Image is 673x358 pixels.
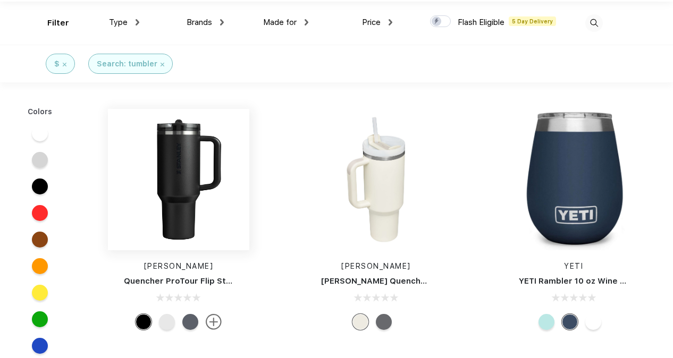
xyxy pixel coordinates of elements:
[63,63,66,66] img: filter_cancel.svg
[585,314,601,330] div: White
[182,314,198,330] div: Twilight
[136,314,152,330] div: Black
[54,58,60,70] div: $
[458,18,504,27] span: Flash Eligible
[109,18,128,27] span: Type
[564,262,583,270] a: YETI
[509,16,556,26] span: 5 Day Delivery
[341,262,411,270] a: [PERSON_NAME]
[187,18,212,27] span: Brands
[352,314,368,330] div: Cream
[362,18,381,27] span: Price
[305,109,447,250] img: func=resize&h=266
[503,109,644,250] img: func=resize&h=266
[585,14,603,32] img: desktop_search.svg
[136,19,139,25] img: dropdown.png
[389,19,392,25] img: dropdown.png
[108,109,249,250] img: func=resize&h=266
[144,262,214,270] a: [PERSON_NAME]
[562,314,578,330] div: Navy
[97,58,157,70] div: Search: tumbler
[539,314,554,330] div: Seafoam
[20,106,61,117] div: Colors
[321,276,563,286] a: [PERSON_NAME] Quencher H2.O FlowState™ Tumbler 40 oz
[47,17,69,29] div: Filter
[263,18,297,27] span: Made for
[161,63,164,66] img: filter_cancel.svg
[159,314,175,330] div: Frost
[206,314,222,330] img: more.svg
[124,276,301,286] a: Quencher ProTour Flip Straw Tumbler 30 oz
[376,314,392,330] div: Charcoal
[220,19,224,25] img: dropdown.png
[305,19,308,25] img: dropdown.png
